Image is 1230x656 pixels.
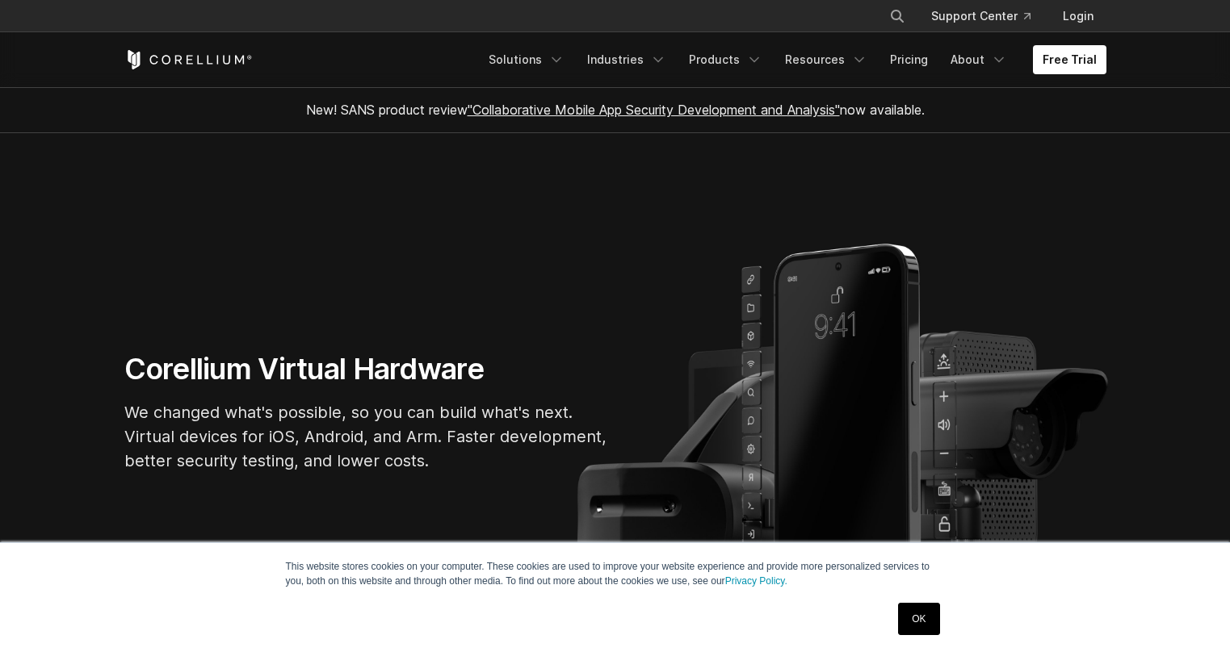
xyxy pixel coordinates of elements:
[124,351,609,387] h1: Corellium Virtual Hardware
[577,45,676,74] a: Industries
[479,45,574,74] a: Solutions
[883,2,912,31] button: Search
[880,45,938,74] a: Pricing
[479,45,1106,74] div: Navigation Menu
[898,603,939,635] a: OK
[124,400,609,473] p: We changed what's possible, so you can build what's next. Virtual devices for iOS, Android, and A...
[725,575,787,587] a: Privacy Policy.
[918,2,1043,31] a: Support Center
[306,102,925,118] span: New! SANS product review now available.
[679,45,772,74] a: Products
[1033,45,1106,74] a: Free Trial
[870,2,1106,31] div: Navigation Menu
[941,45,1017,74] a: About
[1050,2,1106,31] a: Login
[468,102,840,118] a: "Collaborative Mobile App Security Development and Analysis"
[124,50,253,69] a: Corellium Home
[775,45,877,74] a: Resources
[286,559,945,588] p: This website stores cookies on your computer. These cookies are used to improve your website expe...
